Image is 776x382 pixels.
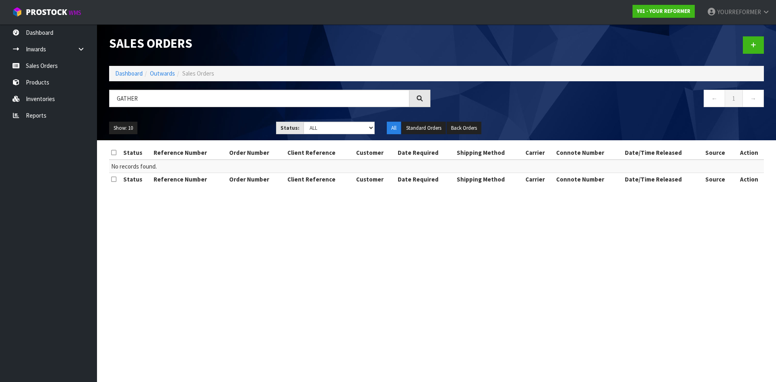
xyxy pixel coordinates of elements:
th: Status [121,146,152,159]
button: All [387,122,401,135]
strong: Status: [280,125,299,131]
a: → [742,90,764,107]
a: ← [704,90,725,107]
th: Status [121,173,152,186]
th: Date Required [396,173,455,186]
th: Connote Number [554,173,623,186]
th: Action [734,173,764,186]
th: Client Reference [285,173,354,186]
strong: Y01 - YOUR REFORMER [637,8,690,15]
button: Standard Orders [402,122,446,135]
button: Back Orders [447,122,481,135]
input: Search sales orders [109,90,409,107]
th: Action [734,146,764,159]
button: Show: 10 [109,122,137,135]
th: Order Number [227,146,285,159]
th: Date/Time Released [623,173,703,186]
th: Reference Number [152,173,227,186]
a: 1 [725,90,743,107]
th: Order Number [227,173,285,186]
th: Client Reference [285,146,354,159]
th: Customer [354,146,396,159]
span: ProStock [26,7,67,17]
h1: Sales Orders [109,36,430,50]
a: Outwards [150,70,175,77]
span: YOURREFORMER [717,8,761,16]
span: Sales Orders [182,70,214,77]
th: Shipping Method [455,173,523,186]
th: Carrier [523,146,554,159]
th: Customer [354,173,396,186]
td: No records found. [109,160,764,173]
nav: Page navigation [443,90,764,110]
th: Source [703,146,735,159]
th: Source [703,173,735,186]
th: Reference Number [152,146,227,159]
th: Date/Time Released [623,146,703,159]
th: Carrier [523,173,554,186]
th: Connote Number [554,146,623,159]
small: WMS [69,9,81,17]
th: Shipping Method [455,146,523,159]
th: Date Required [396,146,455,159]
a: Dashboard [115,70,143,77]
img: cube-alt.png [12,7,22,17]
